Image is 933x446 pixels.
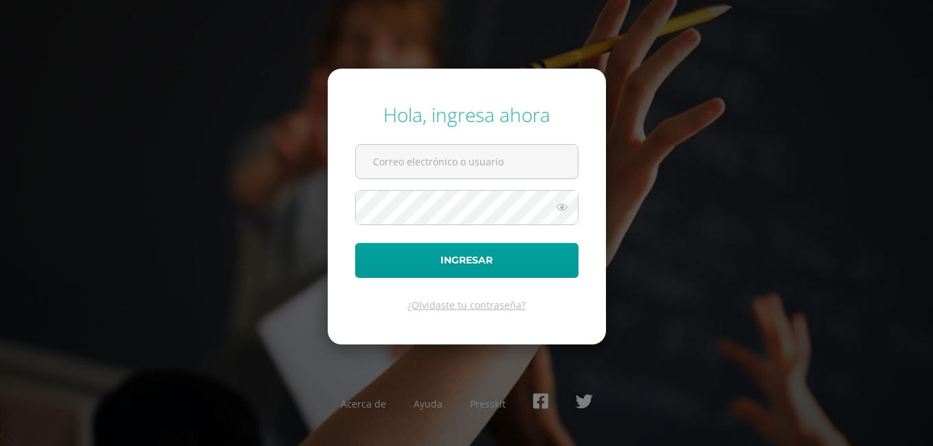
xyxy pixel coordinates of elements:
[414,397,442,410] a: Ayuda
[355,243,578,278] button: Ingresar
[470,397,506,410] a: Presskit
[356,145,578,178] input: Correo electrónico o usuario
[355,102,578,128] div: Hola, ingresa ahora
[341,397,386,410] a: Acerca de
[407,298,526,312] a: ¿Olvidaste tu contraseña?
